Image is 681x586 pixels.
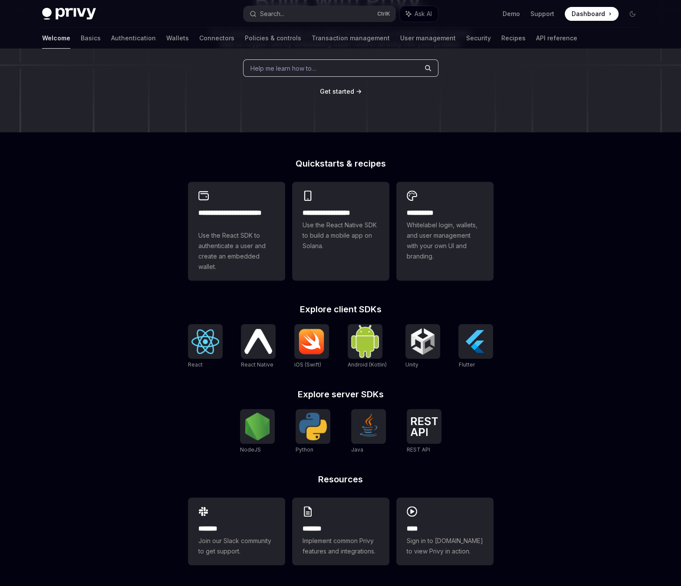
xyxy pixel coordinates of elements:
a: JavaJava [351,409,386,454]
button: Toggle dark mode [625,7,639,21]
span: Join our Slack community to get support. [198,536,275,557]
span: Get started [320,88,354,95]
a: Basics [81,28,101,49]
h2: Resources [188,475,493,484]
span: Use the React SDK to authenticate a user and create an embedded wallet. [198,230,275,272]
a: Connectors [199,28,234,49]
span: NodeJS [240,446,261,453]
span: iOS (Swift) [294,361,321,368]
a: Transaction management [312,28,390,49]
img: Python [299,412,327,440]
a: Support [530,10,554,18]
img: iOS (Swift) [298,328,326,354]
div: Search... [260,9,284,19]
h2: Quickstarts & recipes [188,159,493,168]
a: React NativeReact Native [241,324,276,369]
h2: Explore server SDKs [188,390,493,399]
h2: Explore client SDKs [188,305,493,314]
a: Dashboard [565,7,618,21]
img: React Native [244,329,272,354]
a: PythonPython [296,409,330,454]
a: iOS (Swift)iOS (Swift) [294,324,329,369]
img: Android (Kotlin) [351,325,379,357]
img: dark logo [42,8,96,20]
a: FlutterFlutter [458,324,493,369]
a: **** **Join our Slack community to get support. [188,498,285,565]
span: Flutter [458,361,474,368]
a: Policies & controls [245,28,301,49]
span: Unity [405,361,418,368]
button: Ask AI [400,6,438,22]
img: Unity [409,327,437,355]
img: React [191,329,219,354]
span: Ask AI [415,10,432,18]
button: Search...CtrlK [243,6,395,22]
a: ReactReact [188,324,223,369]
a: REST APIREST API [407,409,441,454]
span: React [188,361,203,368]
a: Security [466,28,491,49]
a: **** **** **** ***Use the React Native SDK to build a mobile app on Solana. [292,182,389,281]
a: **** **Implement common Privy features and integrations. [292,498,389,565]
a: Demo [503,10,520,18]
span: REST API [407,446,430,453]
img: Java [355,412,382,440]
a: API reference [536,28,577,49]
a: Get started [320,87,354,96]
a: Welcome [42,28,70,49]
span: Use the React Native SDK to build a mobile app on Solana. [303,220,379,251]
span: Whitelabel login, wallets, and user management with your own UI and branding. [407,220,483,262]
span: Help me learn how to… [250,64,316,73]
a: NodeJSNodeJS [240,409,275,454]
img: NodeJS [243,412,271,440]
span: Implement common Privy features and integrations. [303,536,379,557]
span: Android (Kotlin) [348,361,387,368]
a: ****Sign in to [DOMAIN_NAME] to view Privy in action. [396,498,493,565]
a: User management [400,28,456,49]
span: Python [296,446,313,453]
span: Dashboard [572,10,605,18]
img: Flutter [462,327,490,355]
span: React Native [241,361,273,368]
a: Android (Kotlin)Android (Kotlin) [348,324,387,369]
img: REST API [410,417,438,436]
a: Authentication [111,28,156,49]
a: **** *****Whitelabel login, wallets, and user management with your own UI and branding. [396,182,493,281]
span: Ctrl K [377,10,390,17]
span: Java [351,446,363,453]
span: Sign in to [DOMAIN_NAME] to view Privy in action. [407,536,483,557]
a: Wallets [166,28,189,49]
a: Recipes [501,28,526,49]
a: UnityUnity [405,324,440,369]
